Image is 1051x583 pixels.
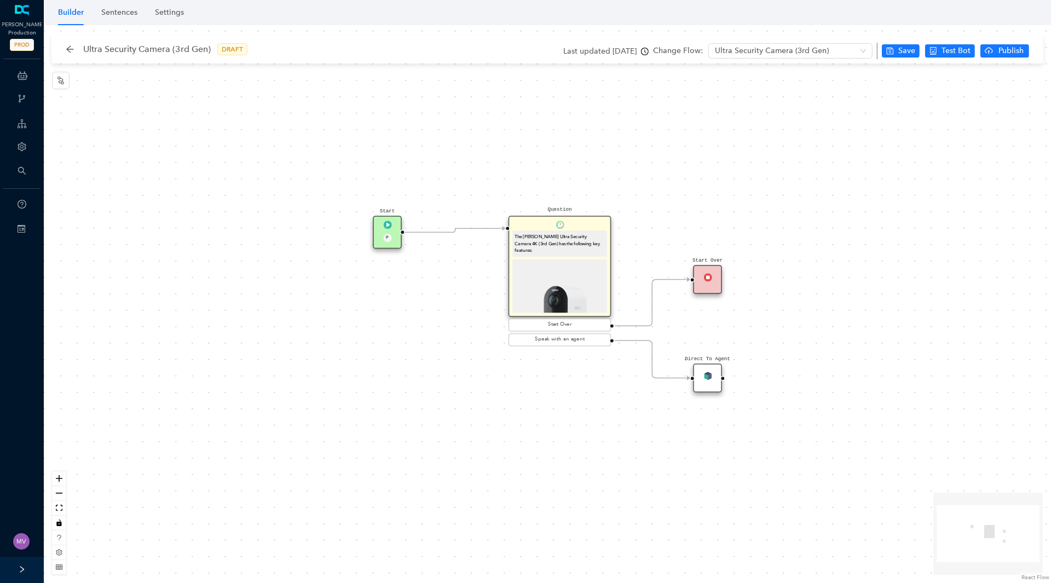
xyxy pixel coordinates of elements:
button: saveSave [882,44,920,57]
span: cloud-upload [985,47,993,55]
span: Change Flow: [653,46,703,55]
img: Question [556,221,564,229]
span: clock-circle [641,48,649,55]
span: question-circle [18,200,26,209]
button: zoom out [52,486,66,501]
div: Builder [58,7,84,19]
span: table [56,564,62,570]
button: robotTest Bot [925,44,975,57]
div: back [66,45,74,54]
div: P [383,234,391,242]
div: QuestionQuestionThe [PERSON_NAME] Ultra Security Camera 4K (3rd Gen) has the following key featur... [509,216,611,348]
span: Save [898,45,915,57]
span: setting [18,142,26,151]
span: search [18,166,26,175]
g: Edge from reactflownode_d9089da2-db9a-4624-aa58-3c5a3807ab59 to reactflownode_3136414c-8d4d-4ea2-... [614,272,690,334]
div: Sentences [101,7,137,19]
span: Test Bot [942,45,971,57]
pre: Direct To Agent [685,355,730,363]
span: save [886,47,894,55]
span: Publish [997,45,1025,57]
img: f268001a453c2f24145f053e30b52499 [13,533,30,550]
div: Last updated [DATE] [563,43,649,60]
div: Direct To AgentCallSubModule [693,363,722,392]
g: Edge from reactflownode_d9089da2-db9a-4624-aa58-3c5a3807ab59 to reactflownode_5ad057a0-c2a9-459b-... [614,332,690,386]
button: toggle interactivity [52,516,66,530]
div: The [PERSON_NAME] Ultra Security Camera 4K (3rd Gen) has the following key features: [515,233,604,255]
span: branches [18,94,26,103]
span: node-index [56,76,65,85]
img: End [703,273,712,281]
button: zoom in [52,471,66,486]
g: Edge from reactflownode_a5d8d33b-70a0-481f-9635-f9319e0b21e6 to reactflownode_d9089da2-db9a-4624-... [405,220,505,240]
span: Ultra Security Camera (3rd Gen) [715,43,866,59]
div: Start Over [511,321,609,329]
img: Trigger [383,221,391,229]
span: Ultra Security Camera (3rd Gen) [83,41,211,58]
pre: Start [380,207,395,215]
div: Start OverEnd [693,265,722,294]
button: setting [52,545,66,560]
span: robot [929,47,937,55]
img: CallSubModule [703,372,712,380]
a: React Flow attribution [1021,574,1049,581]
pre: Start Over [692,257,723,264]
button: fit view [52,501,66,516]
button: cloud-uploadPublish [980,44,1029,57]
span: setting [56,549,62,556]
button: table [52,560,66,575]
span: DRAFT [217,43,247,55]
span: PROD [10,39,34,51]
span: arrow-left [66,45,74,54]
span: question [56,534,62,541]
div: Settings [155,7,184,19]
pre: Question [547,206,571,213]
button: question [52,530,66,545]
img: 52cf1fea-339f-4f.png [515,262,604,348]
div: StartTriggerP [373,216,402,249]
div: Speak with an agent [511,336,609,344]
